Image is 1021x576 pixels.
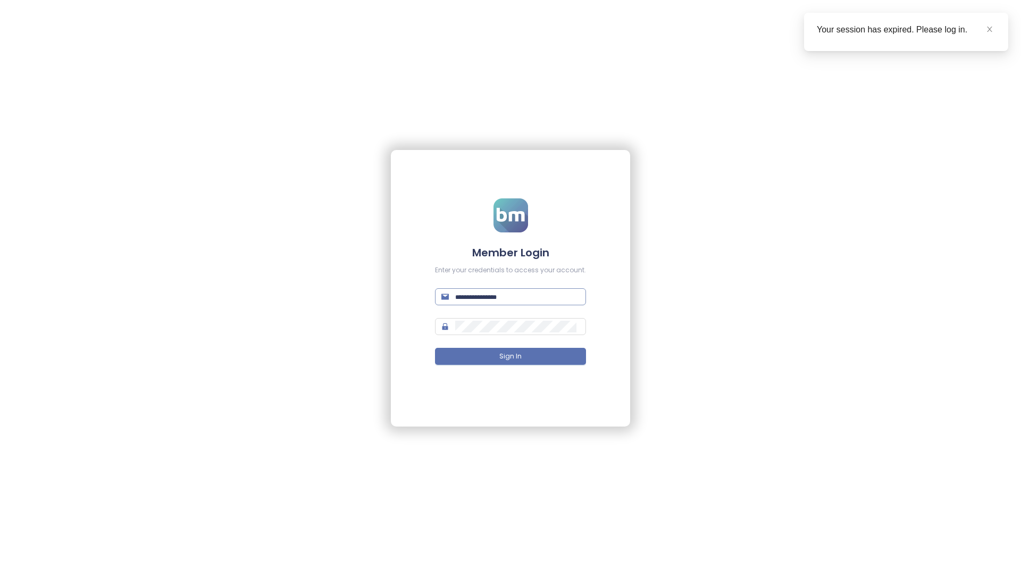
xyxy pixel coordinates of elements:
[435,265,586,276] div: Enter your credentials to access your account.
[986,26,993,33] span: close
[499,352,522,362] span: Sign In
[441,323,449,330] span: lock
[493,198,528,232] img: logo
[435,245,586,260] h4: Member Login
[435,348,586,365] button: Sign In
[817,23,995,36] div: Your session has expired. Please log in.
[441,293,449,300] span: mail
